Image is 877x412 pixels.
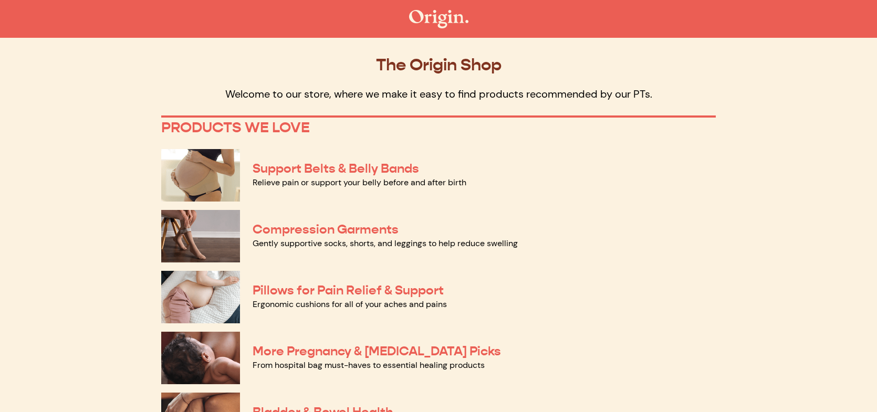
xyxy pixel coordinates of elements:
[409,10,468,28] img: The Origin Shop
[161,119,716,136] p: PRODUCTS WE LOVE
[253,221,399,237] a: Compression Garments
[161,149,240,202] img: Support Belts & Belly Bands
[253,161,419,176] a: Support Belts & Belly Bands
[161,55,716,75] p: The Origin Shop
[253,360,485,371] a: From hospital bag must-haves to essential healing products
[253,299,447,310] a: Ergonomic cushions for all of your aches and pains
[253,282,444,298] a: Pillows for Pain Relief & Support
[161,271,240,323] img: Pillows for Pain Relief & Support
[161,332,240,384] img: More Pregnancy & Postpartum Picks
[161,87,716,101] p: Welcome to our store, where we make it easy to find products recommended by our PTs.
[253,238,518,249] a: Gently supportive socks, shorts, and leggings to help reduce swelling
[253,343,501,359] a: More Pregnancy & [MEDICAL_DATA] Picks
[161,210,240,262] img: Compression Garments
[253,177,466,188] a: Relieve pain or support your belly before and after birth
